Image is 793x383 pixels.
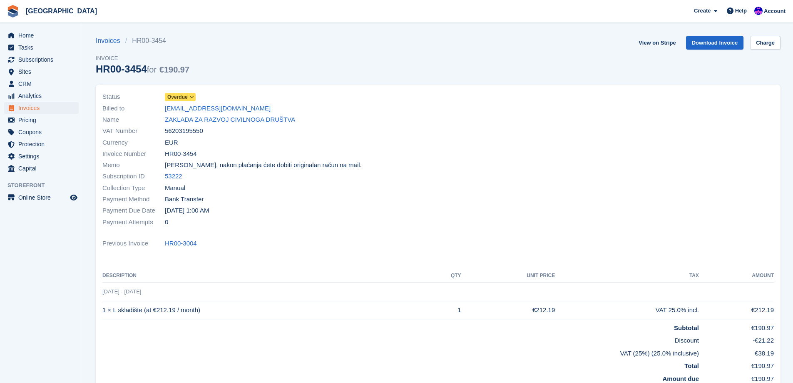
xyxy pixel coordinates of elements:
a: Overdue [165,92,196,102]
strong: Total [684,362,699,369]
span: Pricing [18,114,68,126]
img: Ivan Gačić [754,7,763,15]
a: menu [4,66,79,78]
a: View on Stripe [635,36,679,50]
span: Home [18,30,68,41]
a: menu [4,114,79,126]
span: Status [102,92,165,102]
a: Download Invoice [686,36,744,50]
td: €38.19 [699,345,774,358]
td: 1 × L skladište (at €212.19 / month) [102,301,427,320]
strong: Subtotal [674,324,699,331]
a: menu [4,102,79,114]
span: Tasks [18,42,68,53]
a: menu [4,42,79,53]
a: [GEOGRAPHIC_DATA] [22,4,100,18]
span: Invoices [18,102,68,114]
strong: Amount due [663,375,699,382]
a: [EMAIL_ADDRESS][DOMAIN_NAME] [165,104,271,113]
span: Account [764,7,786,15]
span: Sites [18,66,68,78]
td: €212.19 [699,301,774,320]
a: menu [4,54,79,65]
span: Currency [102,138,165,148]
th: Unit Price [461,269,555,283]
span: Help [735,7,747,15]
div: HR00-3454 [96,63,189,75]
td: 1 [427,301,461,320]
td: €190.97 [699,320,774,333]
span: Capital [18,163,68,174]
a: menu [4,138,79,150]
a: menu [4,78,79,90]
a: Invoices [96,36,125,46]
a: menu [4,163,79,174]
span: Payment Due Date [102,206,165,215]
a: menu [4,90,79,102]
div: VAT 25.0% incl. [555,305,699,315]
span: Payment Method [102,195,165,204]
span: Subscription ID [102,172,165,181]
span: Online Store [18,192,68,203]
td: -€21.22 [699,333,774,345]
span: [DATE] - [DATE] [102,288,141,295]
a: HR00-3004 [165,239,197,248]
th: Description [102,269,427,283]
span: CRM [18,78,68,90]
span: Collection Type [102,183,165,193]
a: ZAKLADA ZA RAZVOJ CIVILNOGA DRUŠTVA [165,115,295,125]
span: Bank Transfer [165,195,204,204]
span: Settings [18,150,68,162]
span: 0 [165,218,168,227]
span: Payment Attempts [102,218,165,227]
span: Previous Invoice [102,239,165,248]
span: Manual [165,183,185,193]
span: Subscriptions [18,54,68,65]
span: €190.97 [159,65,189,74]
a: Charge [750,36,781,50]
a: menu [4,126,79,138]
span: Overdue [167,93,188,101]
span: Invoice [96,54,189,63]
a: menu [4,150,79,162]
span: EUR [165,138,178,148]
img: stora-icon-8386f47178a22dfd0bd8f6a31ec36ba5ce8667c1dd55bd0f319d3a0aa187defe.svg [7,5,19,18]
span: VAT Number [102,126,165,136]
td: €212.19 [461,301,555,320]
th: Tax [555,269,699,283]
a: 53222 [165,172,182,181]
td: VAT (25%) (25.0% inclusive) [102,345,699,358]
span: [PERSON_NAME], nakon plaćanja ćete dobiti originalan račun na mail. [165,160,362,170]
span: for [147,65,157,74]
span: Memo [102,160,165,170]
td: €190.97 [699,358,774,371]
span: Analytics [18,90,68,102]
a: menu [4,30,79,41]
a: Preview store [69,193,79,203]
span: HR00-3454 [165,149,197,159]
span: Storefront [7,181,83,190]
span: Billed to [102,104,165,113]
span: Invoice Number [102,149,165,159]
time: 2025-07-31 23:00:00 UTC [165,206,209,215]
th: Amount [699,269,774,283]
td: Discount [102,333,699,345]
nav: breadcrumbs [96,36,189,46]
a: menu [4,192,79,203]
th: QTY [427,269,461,283]
span: Name [102,115,165,125]
span: Create [694,7,711,15]
span: 56203195550 [165,126,203,136]
span: Protection [18,138,68,150]
span: Coupons [18,126,68,138]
